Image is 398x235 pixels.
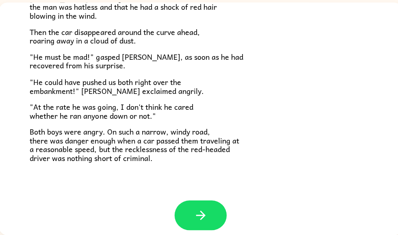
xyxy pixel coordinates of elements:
[30,26,200,47] span: Then the car disappeared around the curve ahead, roaring away in a cloud of dust.
[30,126,240,164] span: Both boys were angry. On such a narrow, windy road, there was danger enough when a car passed the...
[30,51,244,72] span: "He must be mad!" gasped [PERSON_NAME], as soon as he had recovered from his surprise.
[30,76,204,97] span: "He could have pushed us both right over the embankment!" [PERSON_NAME] exclaimed angrily.
[30,101,194,122] span: "At the rate he was going, I don't think he cared whether he ran anyone down or not."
